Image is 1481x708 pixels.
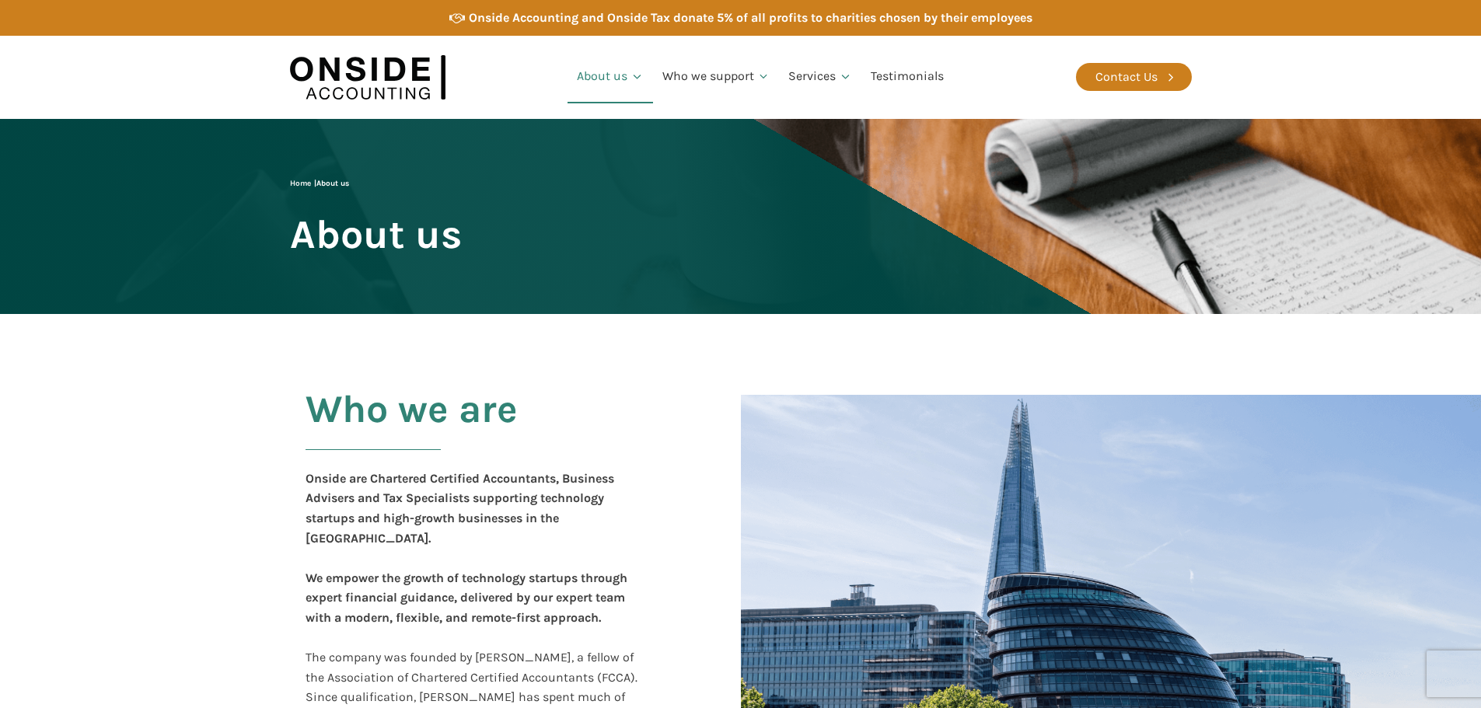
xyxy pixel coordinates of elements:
b: , delivered by our expert team with a modern, flexible, and remote-first approach. [306,590,625,625]
a: Who we support [653,51,780,103]
span: About us [290,213,462,256]
h2: Who we are [306,388,518,469]
a: Home [290,179,311,188]
span: | [290,179,349,188]
a: Services [779,51,861,103]
a: Contact Us [1076,63,1192,91]
a: Testimonials [861,51,953,103]
span: About us [316,179,349,188]
b: Onside are Chartered Certified Accountants, Business Advisers and Tax Specialists supporting tech... [306,471,614,546]
a: About us [568,51,653,103]
div: Contact Us [1095,67,1158,87]
div: Onside Accounting and Onside Tax donate 5% of all profits to charities chosen by their employees [469,8,1032,28]
img: Onside Accounting [290,47,445,107]
b: We empower the growth of technology startups through expert financial guidance [306,570,627,605]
